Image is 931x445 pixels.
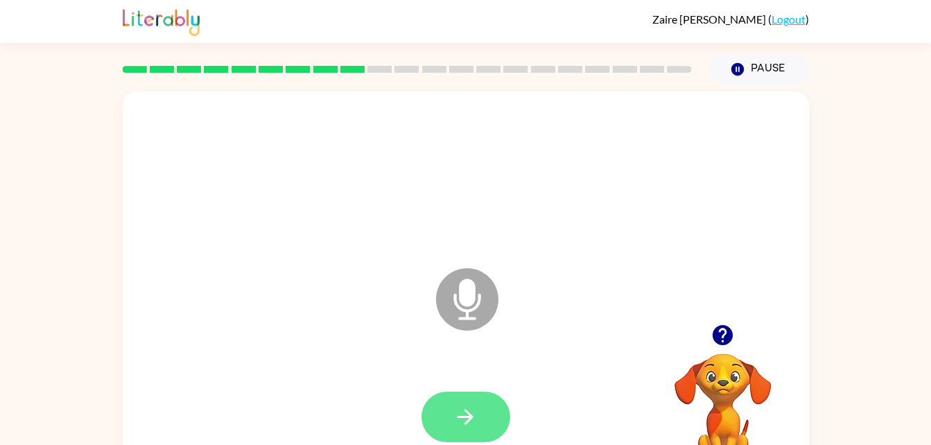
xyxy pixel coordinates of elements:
div: ( ) [652,12,809,26]
span: Zaire [PERSON_NAME] [652,12,768,26]
button: Pause [708,53,809,85]
a: Logout [772,12,806,26]
img: Literably [123,6,200,36]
